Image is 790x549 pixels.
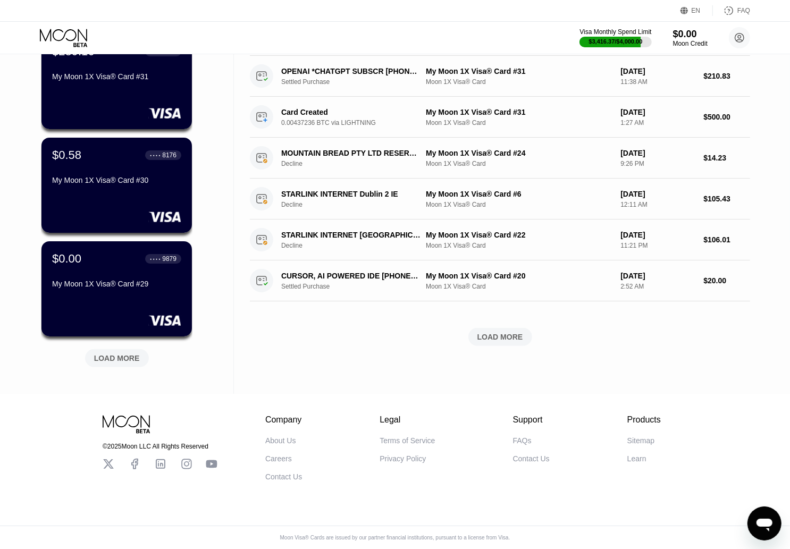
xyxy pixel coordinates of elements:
[281,119,432,126] div: 0.00437236 BTC via LIGHTNING
[513,436,532,445] div: FAQs
[426,160,612,167] div: Moon 1X Visa® Card
[281,272,422,280] div: CURSOR, AI POWERED IDE [PHONE_NUMBER] US
[513,454,550,463] div: Contact Us
[281,160,432,167] div: Decline
[620,67,695,75] div: [DATE]
[162,151,177,159] div: 8176
[426,78,612,86] div: Moon 1X Visa® Card
[281,108,422,116] div: Card Created
[426,201,612,208] div: Moon 1X Visa® Card
[703,72,750,80] div: $210.83
[713,5,750,16] div: FAQ
[620,231,695,239] div: [DATE]
[265,454,292,463] div: Careers
[620,119,695,126] div: 1:27 AM
[620,190,695,198] div: [DATE]
[426,190,612,198] div: My Moon 1X Visa® Card #6
[52,252,81,266] div: $0.00
[250,219,750,260] div: STARLINK INTERNET [GEOGRAPHIC_DATA] IEDeclineMy Moon 1X Visa® Card #22Moon 1X Visa® Card[DATE]11:...
[680,5,713,16] div: EN
[150,154,161,157] div: ● ● ● ●
[589,38,643,45] div: $3,416.37 / $4,000.00
[426,67,612,75] div: My Moon 1X Visa® Card #31
[52,148,81,162] div: $0.58
[265,436,296,445] div: About Us
[673,40,708,47] div: Moon Credit
[620,108,695,116] div: [DATE]
[281,67,422,75] div: OPENAI *CHATGPT SUBSCR [PHONE_NUMBER] IE
[692,7,701,14] div: EN
[250,97,750,138] div: Card Created0.00437236 BTC via LIGHTNINGMy Moon 1X Visa® Card #31Moon 1X Visa® Card[DATE]1:27 AM$...
[620,242,695,249] div: 11:21 PM
[627,454,646,463] div: Learn
[250,179,750,219] div: STARLINK INTERNET Dublin 2 IEDeclineMy Moon 1X Visa® Card #6Moon 1X Visa® Card[DATE]12:11 AM$105.43
[620,78,695,86] div: 11:38 AM
[41,34,192,129] div: $289.16● ● ● ●3017My Moon 1X Visa® Card #31
[41,241,192,336] div: $0.00● ● ● ●9879My Moon 1X Visa® Card #29
[250,56,750,97] div: OPENAI *CHATGPT SUBSCR [PHONE_NUMBER] IESettled PurchaseMy Moon 1X Visa® Card #31Moon 1X Visa® Ca...
[77,345,157,367] div: LOAD MORE
[579,28,651,47] div: Visa Monthly Spend Limit$3,416.37/$4,000.00
[265,415,302,425] div: Company
[250,328,750,346] div: LOAD MORE
[426,108,612,116] div: My Moon 1X Visa® Card #31
[627,436,654,445] div: Sitemap
[281,78,432,86] div: Settled Purchase
[627,415,661,425] div: Products
[150,257,161,260] div: ● ● ● ●
[281,242,432,249] div: Decline
[737,7,750,14] div: FAQ
[265,472,302,481] div: Contact Us
[426,231,612,239] div: My Moon 1X Visa® Card #22
[703,276,750,285] div: $20.00
[477,332,523,342] div: LOAD MORE
[426,119,612,126] div: Moon 1X Visa® Card
[281,231,422,239] div: STARLINK INTERNET [GEOGRAPHIC_DATA] IE
[272,535,519,540] div: Moon Visa® Cards are issued by our partner financial institutions, pursuant to a license from Visa.
[162,255,177,263] div: 9879
[281,149,422,157] div: MOUNTAIN BREAD PTY LTD RESERVOIR AU
[250,138,750,179] div: MOUNTAIN BREAD PTY LTD RESERVOIR AUDeclineMy Moon 1X Visa® Card #24Moon 1X Visa® Card[DATE]9:26 P...
[620,201,695,208] div: 12:11 AM
[426,149,612,157] div: My Moon 1X Visa® Card #24
[426,272,612,280] div: My Moon 1X Visa® Card #20
[620,149,695,157] div: [DATE]
[103,443,217,450] div: © 2025 Moon LLC All Rights Reserved
[94,353,140,363] div: LOAD MORE
[380,436,435,445] div: Terms of Service
[703,154,750,162] div: $14.23
[620,272,695,280] div: [DATE]
[673,29,708,40] div: $0.00
[281,283,432,290] div: Settled Purchase
[250,260,750,301] div: CURSOR, AI POWERED IDE [PHONE_NUMBER] USSettled PurchaseMy Moon 1X Visa® Card #20Moon 1X Visa® Ca...
[620,283,695,290] div: 2:52 AM
[281,190,422,198] div: STARLINK INTERNET Dublin 2 IE
[513,415,550,425] div: Support
[703,195,750,203] div: $105.43
[426,242,612,249] div: Moon 1X Visa® Card
[380,415,435,425] div: Legal
[52,280,181,288] div: My Moon 1X Visa® Card #29
[703,235,750,244] div: $106.01
[52,176,181,184] div: My Moon 1X Visa® Card #30
[620,160,695,167] div: 9:26 PM
[380,454,426,463] div: Privacy Policy
[41,138,192,233] div: $0.58● ● ● ●8176My Moon 1X Visa® Card #30
[579,28,651,36] div: Visa Monthly Spend Limit
[673,29,708,47] div: $0.00Moon Credit
[52,72,181,81] div: My Moon 1X Visa® Card #31
[703,113,750,121] div: $500.00
[747,506,781,540] iframe: Кнопка запуска окна обмена сообщениями
[426,283,612,290] div: Moon 1X Visa® Card
[281,201,432,208] div: Decline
